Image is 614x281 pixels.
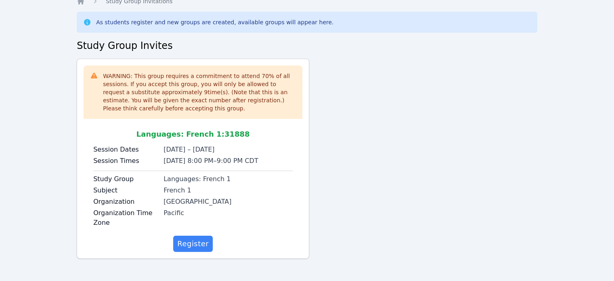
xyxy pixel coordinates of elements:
span: Languages: French 1 : 31888 [136,130,250,138]
label: Organization Time Zone [93,208,159,228]
div: As students register and new groups are created, available groups will appear here. [96,18,333,26]
div: [GEOGRAPHIC_DATA] [163,197,293,207]
span: – [214,157,217,165]
label: Study Group [93,174,159,184]
label: Subject [93,186,159,195]
li: [DATE] 8:00 PM 9:00 PM CDT [163,156,293,166]
div: French 1 [163,186,293,195]
label: Session Times [93,156,159,166]
button: Register [173,236,213,252]
label: Session Dates [93,145,159,154]
div: Pacific [163,208,293,218]
div: WARNING: This group requires a commitment to attend 70 % of all sessions. If you accept this grou... [103,72,296,112]
h2: Study Group Invites [77,39,537,52]
span: Register [177,238,209,249]
label: Organization [93,197,159,207]
div: Languages: French 1 [163,174,293,184]
span: [DATE] – [DATE] [163,146,214,153]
